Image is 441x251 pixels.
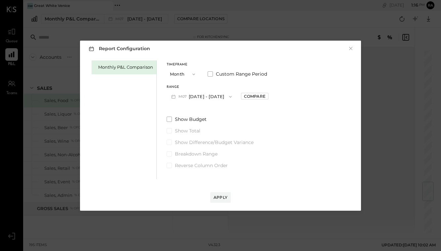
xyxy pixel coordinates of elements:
span: Reverse Column Order [175,162,228,169]
span: Show Total [175,127,200,134]
span: Custom Range Period [216,71,267,77]
div: Timeframe [167,63,200,66]
div: Apply [214,195,227,200]
h3: Report Configuration [87,45,150,53]
span: Breakdown Range [175,151,218,157]
button: Apply [210,192,231,203]
span: M07 [179,94,189,99]
div: Compare [244,93,265,99]
div: Range [167,86,236,89]
button: Compare [241,93,268,99]
span: Show Budget [175,116,207,123]
div: Monthly P&L Comparison [98,64,153,70]
span: Show Difference/Budget Variance [175,139,254,146]
button: Month [167,68,200,80]
button: M07[DATE] - [DATE] [167,90,236,103]
button: × [348,45,354,52]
